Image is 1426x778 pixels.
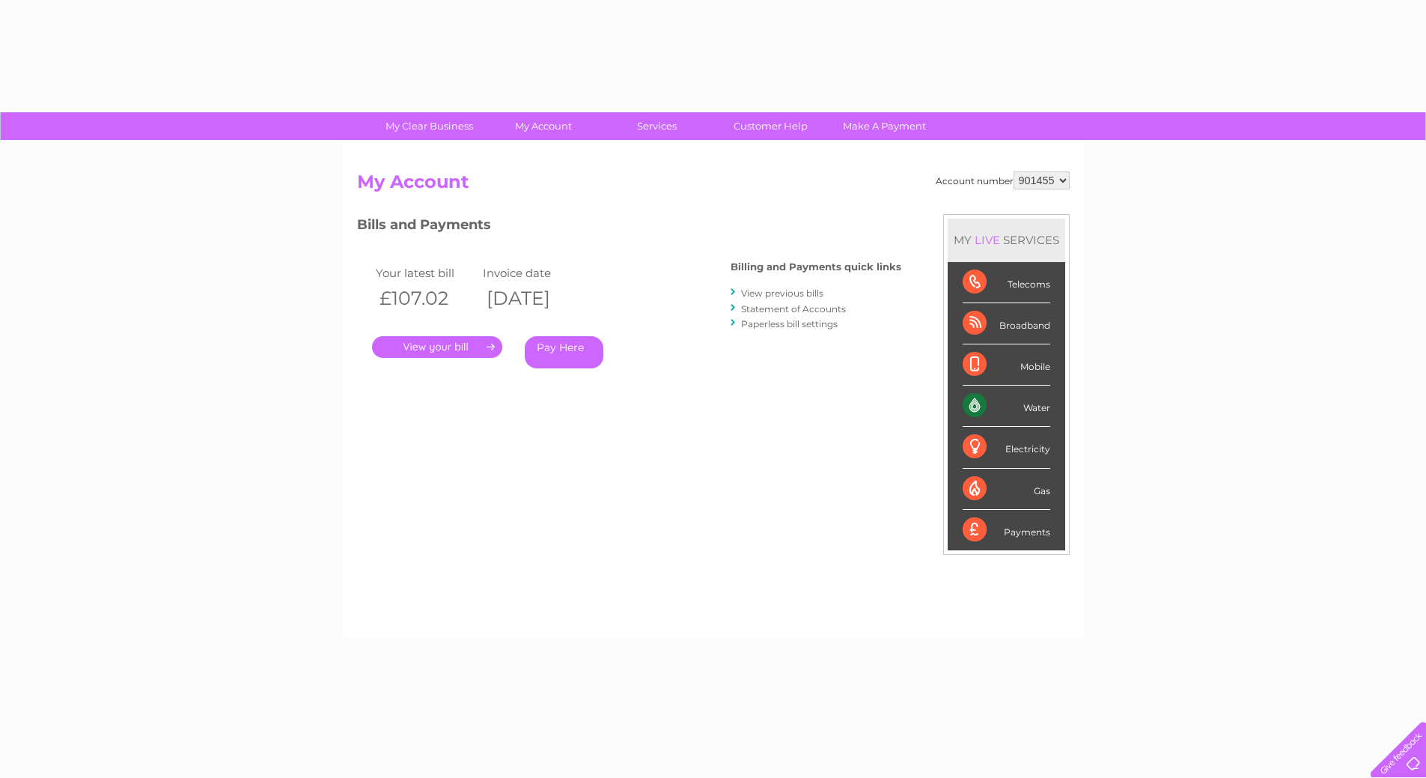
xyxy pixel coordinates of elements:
[972,233,1003,247] div: LIVE
[936,171,1070,189] div: Account number
[525,336,603,368] a: Pay Here
[595,112,719,140] a: Services
[823,112,946,140] a: Make A Payment
[963,427,1050,468] div: Electricity
[368,112,491,140] a: My Clear Business
[741,303,846,314] a: Statement of Accounts
[741,318,838,329] a: Paperless bill settings
[357,171,1070,200] h2: My Account
[963,344,1050,386] div: Mobile
[963,386,1050,427] div: Water
[372,283,480,314] th: £107.02
[357,214,901,240] h3: Bills and Payments
[948,219,1065,261] div: MY SERVICES
[372,336,502,358] a: .
[963,262,1050,303] div: Telecoms
[731,261,901,273] h4: Billing and Payments quick links
[741,288,823,299] a: View previous bills
[372,263,480,283] td: Your latest bill
[963,510,1050,550] div: Payments
[709,112,832,140] a: Customer Help
[481,112,605,140] a: My Account
[963,303,1050,344] div: Broadband
[479,283,587,314] th: [DATE]
[479,263,587,283] td: Invoice date
[963,469,1050,510] div: Gas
